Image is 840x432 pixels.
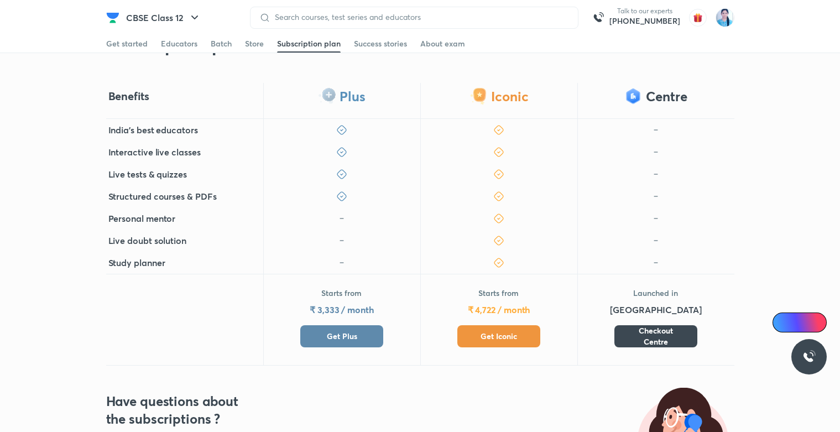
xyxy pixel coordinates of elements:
a: About exam [420,35,465,53]
img: icon [650,235,661,246]
span: Ai Doubts [791,318,820,327]
a: Educators [161,35,197,53]
h5: Interactive live classes [108,145,201,159]
h5: ₹ 3,333 / month [310,303,374,316]
h4: Benefits [108,89,149,103]
div: Success stories [354,38,407,49]
div: Educators [161,38,197,49]
button: CBSE Class 12 [119,7,208,29]
button: Get Plus [300,325,383,347]
img: icon [650,257,661,268]
img: icon [650,213,661,224]
h5: Structured courses & PDFs [108,190,217,203]
h5: India's best educators [108,123,198,137]
p: Launched in [633,288,678,299]
img: icon [650,147,661,158]
img: call-us [587,7,609,29]
h5: Live tests & quizzes [108,168,187,181]
a: Batch [211,35,232,53]
a: Ai Doubts [773,313,827,332]
img: icon [336,257,347,268]
button: Get Iconic [457,325,540,347]
h2: Subscription plans [106,34,256,56]
h5: ₹ 4,722 / month [468,303,530,316]
p: Talk to our experts [609,7,680,15]
h5: Personal mentor [108,212,176,225]
img: icon [650,191,661,202]
span: Get Plus [327,331,357,342]
div: Store [245,38,264,49]
img: Isha Goyal [716,8,734,27]
input: Search courses, test series and educators [270,13,569,22]
p: Starts from [478,288,519,299]
img: icon [336,213,347,224]
span: Checkout Centre [628,325,684,347]
h5: [GEOGRAPHIC_DATA] [610,303,702,316]
img: Company Logo [106,11,119,24]
div: Get started [106,38,148,49]
a: [PHONE_NUMBER] [609,15,680,27]
div: About exam [420,38,465,49]
h5: Study planner [108,256,165,269]
div: Batch [211,38,232,49]
img: ttu [802,350,816,363]
a: Get started [106,35,148,53]
img: Icon [779,318,788,327]
p: Starts from [321,288,362,299]
div: Subscription plan [277,38,341,49]
button: Checkout Centre [614,325,697,347]
a: Store [245,35,264,53]
a: Subscription plan [277,35,341,53]
img: icon [336,235,347,246]
img: icon [650,169,661,180]
a: Success stories [354,35,407,53]
h5: Live doubt solution [108,234,186,247]
h3: Have questions about the subscriptions ? [106,392,256,428]
span: Get Iconic [481,331,517,342]
img: icon [650,124,661,136]
img: avatar [689,9,707,27]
